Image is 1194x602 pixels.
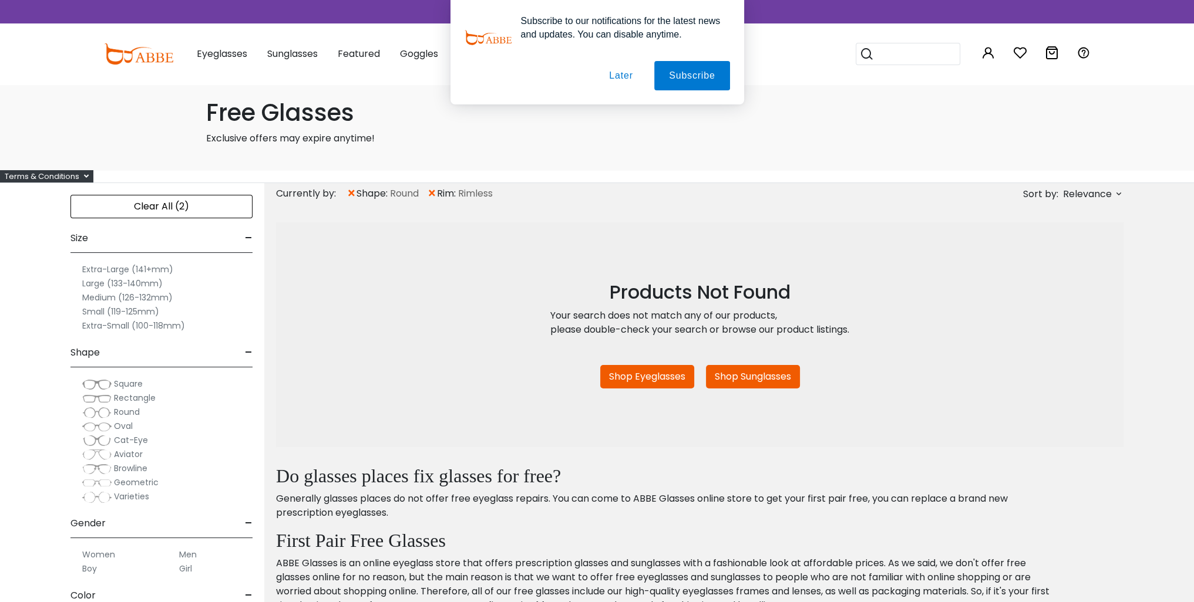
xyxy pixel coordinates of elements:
[458,187,493,201] span: Rimless
[276,529,1053,552] h2: First Pair Free Glasses
[1063,184,1112,205] span: Relevance
[114,420,133,432] span: Oval
[82,449,112,461] img: Aviator.png
[206,131,988,146] p: Exclusive offers may expire anytime!
[82,378,112,390] img: Square.png
[70,509,106,537] span: Gender
[82,276,163,290] label: Large (133-140mm)
[70,224,88,252] span: Size
[245,224,253,252] span: -
[356,187,390,201] span: shape:
[82,463,112,475] img: Browline.png
[82,262,173,276] label: Extra-Large (141+mm)
[512,14,730,41] div: Subscribe to our notifications for the latest news and updates. You can disable anytime.
[276,492,1053,520] p: Generally glasses places do not offer free eyeglass repairs. You can come to ABBE Glasses online ...
[114,378,143,390] span: Square
[1023,187,1058,201] span: Sort by:
[82,421,112,432] img: Oval.png
[82,290,173,305] label: Medium (126-132mm)
[70,339,100,367] span: Shape
[465,14,512,61] img: notification icon
[550,281,849,303] h2: Products Not Found
[114,406,140,418] span: Round
[114,462,147,474] span: Browline
[114,434,148,446] span: Cat-Eye
[654,61,729,90] button: Subscribe
[82,319,185,333] label: Extra-Small (100-118mm)
[437,187,458,201] span: rim:
[82,491,112,503] img: Varieties.png
[82,393,112,404] img: Rectangle.png
[276,465,1053,487] h2: Do glasses places fix glasses for free?
[114,491,149,502] span: Varieties
[245,339,253,367] span: -
[82,477,112,489] img: Geometric.png
[245,509,253,537] span: -
[347,183,356,204] span: ×
[206,99,988,127] h1: Free Glasses
[427,183,437,204] span: ×
[82,547,115,562] label: Women
[70,195,253,218] div: Clear All (2)
[276,183,347,204] div: Currently by:
[82,562,97,576] label: Boy
[82,435,112,447] img: Cat-Eye.png
[550,309,849,323] div: Your search does not match any of our products,
[390,187,419,201] span: Round
[82,407,112,418] img: Round.png
[706,365,800,388] a: Shop Sunglasses
[179,547,197,562] label: Men
[114,392,156,404] span: Rectangle
[594,61,647,90] button: Later
[179,562,192,576] label: Girl
[550,323,849,337] div: please double-check your search or browse our product listings.
[114,448,143,460] span: Aviator
[114,476,159,488] span: Geometric
[82,305,159,319] label: Small (119-125mm)
[600,365,694,388] a: Shop Eyeglasses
